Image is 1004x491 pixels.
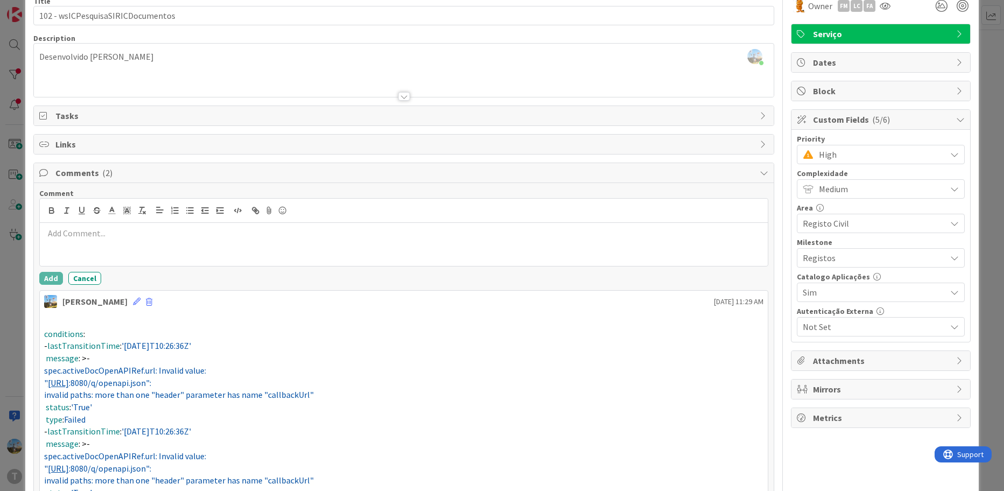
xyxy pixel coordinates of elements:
span: Metrics [813,411,951,424]
div: Complexidade [797,170,965,177]
div: Autenticação Externa [797,307,965,315]
div: Catalogo Aplicações [797,273,965,280]
span: : [120,340,122,351]
span: Support [23,2,49,15]
span: Sim [803,285,941,300]
span: Tasks [55,109,755,122]
span: : [69,402,71,412]
span: Medium [819,181,941,197]
span: : [83,328,85,339]
span: High [819,147,941,162]
div: [PERSON_NAME] [62,295,128,308]
span: conditions [44,328,83,339]
span: :8080/q/openapi.json": [69,377,151,388]
span: Serviço [813,27,951,40]
input: type card name here... [33,6,775,25]
span: '[DATE]T10:26:36Z' [122,340,191,351]
span: invalid paths: more than one "header" parameter has name "callbackUrl" [44,389,314,400]
span: " [44,463,48,474]
span: : [120,426,122,437]
span: " [44,377,48,388]
span: Custom Fields [813,113,951,126]
span: Comment [39,188,74,198]
a: [URL] [48,377,69,388]
span: Block [813,85,951,97]
span: - [44,340,47,351]
span: spec.activeDocOpenAPIRef.url: Invalid value: [44,451,206,461]
span: message [46,438,79,449]
span: invalid paths: more than one "header" parameter has name "callbackUrl" [44,475,314,486]
span: Mirrors [813,383,951,396]
span: Dates [813,56,951,69]
span: : >- [79,353,90,363]
span: lastTransitionTime [47,426,120,437]
span: Description [33,33,75,43]
div: Milestone [797,239,965,246]
span: Attachments [813,354,951,367]
button: Add [39,272,63,285]
span: :8080/q/openapi.json": [69,463,151,474]
span: - [44,426,47,437]
span: type [46,414,62,425]
span: [DATE] 11:29 AM [714,296,763,307]
button: Cancel [68,272,101,285]
span: lastTransitionTime [47,340,120,351]
span: 'True' [71,402,92,412]
span: Comments [55,166,755,179]
span: message [46,353,79,363]
span: : >- [79,438,90,449]
span: spec.activeDocOpenAPIRef.url: Invalid value: [44,365,206,376]
span: '[DATE]T10:26:36Z' [122,426,191,437]
p: Desenvolvido [PERSON_NAME] [39,51,769,63]
div: Area [797,204,965,212]
span: ( 5/6 ) [872,114,890,125]
span: Failed [64,414,86,425]
span: status [46,402,69,412]
span: ( 2 ) [102,167,112,178]
a: [URL] [48,463,69,474]
span: Registo Civil [803,216,941,231]
span: : [62,414,64,425]
span: Not Set [803,319,941,334]
span: Links [55,138,755,151]
span: Registos [803,250,941,265]
img: rbRSAc01DXEKpQIPCc1LpL06ElWUjD6K.png [747,49,762,64]
img: DG [44,295,57,308]
div: Priority [797,135,965,143]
